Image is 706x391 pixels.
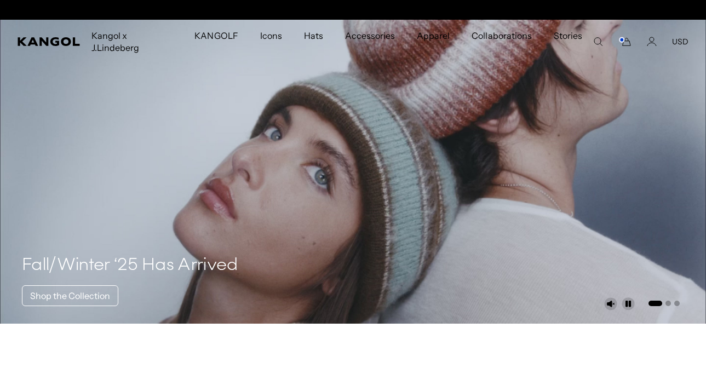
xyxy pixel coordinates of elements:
span: Kangol x J.Lindeberg [91,20,173,64]
a: Account [647,37,657,47]
span: Stories [554,20,582,64]
a: Kangol x J.Lindeberg [81,20,183,64]
a: KANGOLF [183,20,249,51]
button: Go to slide 1 [648,301,662,306]
span: Collaborations [472,20,531,51]
button: USD [672,37,688,47]
button: Unmute [604,297,617,311]
a: Icons [249,20,293,51]
div: 1 of 2 [240,5,466,14]
a: Accessories [334,20,406,51]
div: Announcement [240,5,466,14]
summary: Search here [593,37,603,47]
button: Pause [622,297,635,311]
a: Apparel [406,20,461,51]
a: Shop the Collection [22,285,118,306]
a: Collaborations [461,20,542,51]
span: Accessories [345,20,395,51]
h4: Fall/Winter ‘25 Has Arrived [22,255,238,277]
button: Cart [618,37,632,47]
a: Hats [293,20,334,51]
span: Icons [260,20,282,51]
span: KANGOLF [194,20,238,51]
slideshow-component: Announcement bar [240,5,466,14]
span: Hats [304,20,323,51]
a: Kangol [18,37,81,46]
ul: Select a slide to show [647,298,680,307]
button: Go to slide 2 [665,301,671,306]
span: Apparel [417,20,450,51]
a: Stories [543,20,593,64]
button: Go to slide 3 [674,301,680,306]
